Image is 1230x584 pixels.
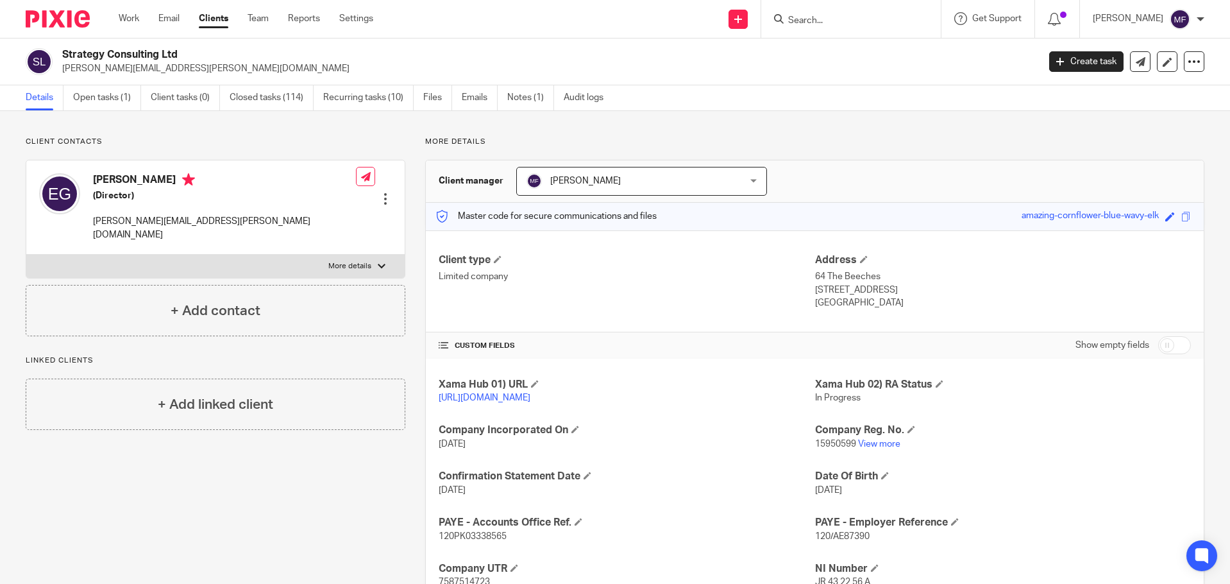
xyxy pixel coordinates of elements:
h3: Client manager [439,175,503,187]
label: Show empty fields [1075,339,1149,352]
span: [PERSON_NAME] [550,176,621,185]
p: [STREET_ADDRESS] [815,284,1191,296]
a: Work [119,12,139,25]
a: Clients [199,12,228,25]
input: Search [787,15,902,27]
h4: Company UTR [439,562,814,576]
p: [GEOGRAPHIC_DATA] [815,296,1191,309]
img: svg%3E [26,48,53,75]
a: Email [158,12,180,25]
h4: + Add contact [171,301,260,321]
a: Audit logs [564,85,613,110]
a: Team [248,12,269,25]
h4: + Add linked client [158,395,273,415]
span: Get Support [972,14,1022,23]
a: Open tasks (1) [73,85,141,110]
img: svg%3E [527,173,542,189]
a: Notes (1) [507,85,554,110]
h4: Address [815,253,1191,267]
h4: Confirmation Statement Date [439,470,814,483]
h2: Strategy Consulting Ltd [62,48,836,62]
p: [PERSON_NAME][EMAIL_ADDRESS][PERSON_NAME][DOMAIN_NAME] [62,62,1030,75]
h4: Date Of Birth [815,470,1191,483]
p: Linked clients [26,356,405,366]
a: Client tasks (0) [151,85,220,110]
a: Create task [1049,51,1124,72]
a: Emails [462,85,498,110]
a: View more [858,440,900,449]
p: [PERSON_NAME][EMAIL_ADDRESS][PERSON_NAME][DOMAIN_NAME] [93,215,356,241]
a: [URL][DOMAIN_NAME] [439,393,530,402]
p: Master code for secure communications and files [435,210,657,223]
img: svg%3E [1170,9,1190,30]
a: Files [423,85,452,110]
div: amazing-cornflower-blue-wavy-elk [1022,209,1159,224]
a: Settings [339,12,373,25]
span: 120/AE87390 [815,532,870,541]
h4: Xama Hub 01) URL [439,378,814,391]
h4: Xama Hub 02) RA Status [815,378,1191,391]
h5: (Director) [93,189,356,202]
span: In Progress [815,393,861,402]
p: Limited company [439,270,814,283]
h4: CUSTOM FIELDS [439,341,814,351]
span: 15950599 [815,440,856,449]
a: Closed tasks (114) [230,85,314,110]
p: Client contacts [26,137,405,147]
p: 64 The Beeches [815,270,1191,283]
h4: Company Reg. No. [815,424,1191,437]
h4: NI Number [815,562,1191,576]
h4: PAYE - Accounts Office Ref. [439,516,814,529]
img: svg%3E [39,173,80,214]
p: [PERSON_NAME] [1093,12,1163,25]
a: Details [26,85,63,110]
i: Primary [182,173,195,186]
p: More details [328,261,371,271]
a: Reports [288,12,320,25]
h4: PAYE - Employer Reference [815,516,1191,529]
img: Pixie [26,10,90,28]
span: [DATE] [815,486,842,495]
p: More details [425,137,1204,147]
span: [DATE] [439,440,466,449]
span: [DATE] [439,486,466,495]
a: Recurring tasks (10) [323,85,414,110]
h4: Company Incorporated On [439,424,814,437]
h4: Client type [439,253,814,267]
span: 120PK03338565 [439,532,507,541]
h4: [PERSON_NAME] [93,173,356,189]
